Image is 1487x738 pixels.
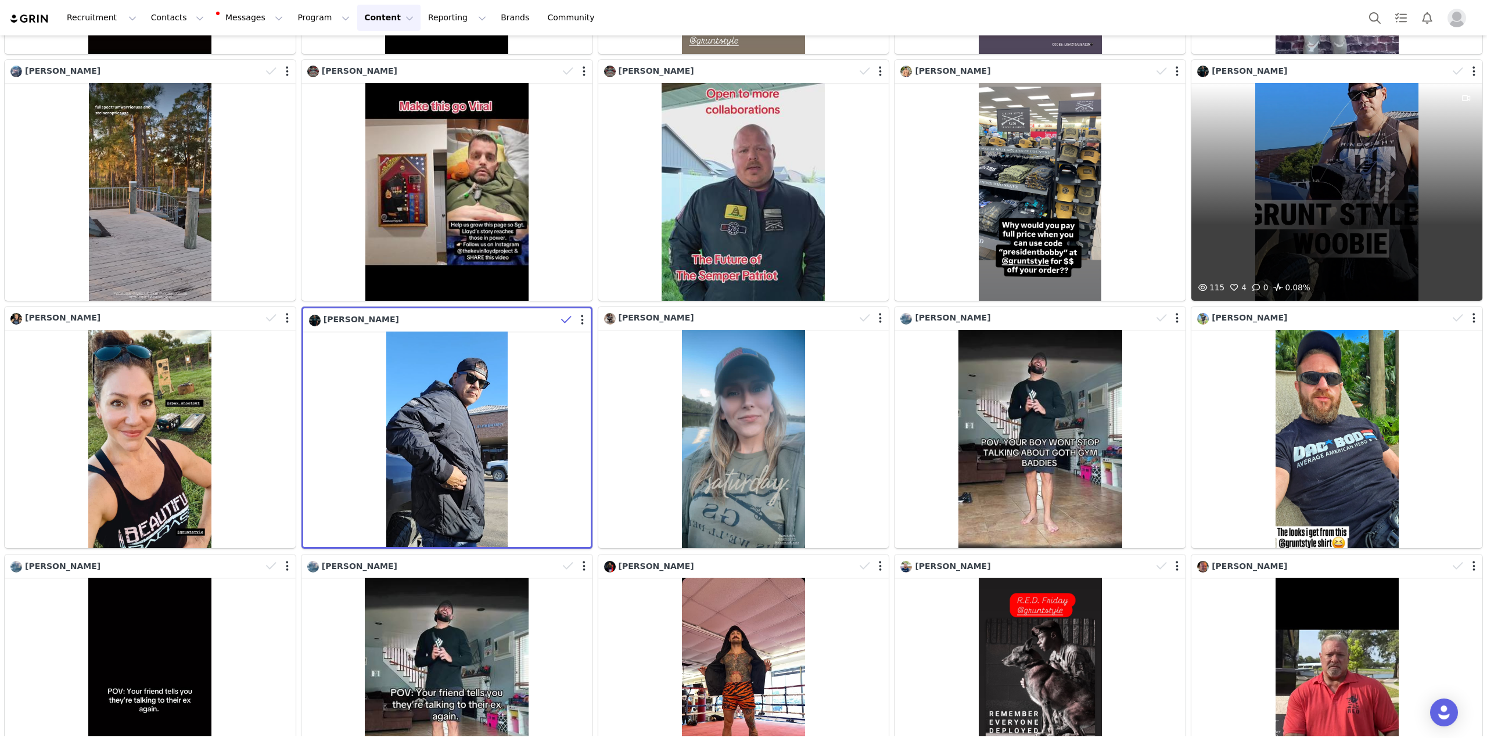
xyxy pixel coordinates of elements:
span: [PERSON_NAME] [1212,66,1287,75]
a: Tasks [1388,5,1414,31]
img: eb305d33-acbe-40b7-92f4-84b9b486ba7c.jpg [10,561,22,573]
img: 4605983722--s.jpg [900,66,912,77]
span: [PERSON_NAME] [619,561,694,571]
img: placeholder-profile.jpg [1448,9,1466,27]
img: 216441344--s.jpg [604,313,616,325]
span: 4 [1227,283,1247,292]
span: 115 [1195,283,1224,292]
div: Open Intercom Messenger [1430,699,1458,726]
img: e5de46fa-abeb-4340-a495-bc2d9d6b5a25.jpg [10,66,22,77]
button: Messages [211,5,290,31]
span: [PERSON_NAME] [619,313,694,322]
img: b301dc9a-f7ae-42e3-917f-310e0a5e00fd.jpg [604,561,616,573]
img: grin logo [9,13,50,24]
span: [PERSON_NAME] [322,561,397,571]
button: Reporting [421,5,493,31]
span: [PERSON_NAME] [322,66,397,75]
button: Notifications [1414,5,1440,31]
span: [PERSON_NAME] [1212,561,1287,571]
span: 0 [1249,283,1269,292]
span: [PERSON_NAME] [25,313,100,322]
img: e2cd99be-3c49-484b-b028-8da097171040.jpg [900,561,912,573]
a: Brands [494,5,540,31]
span: [PERSON_NAME] [915,66,990,75]
button: Program [290,5,357,31]
span: [PERSON_NAME] [1212,313,1287,322]
img: 5724e36e-cc23-4eba-a839-f1c6747ff281.jpg [1197,66,1209,77]
button: Contacts [144,5,211,31]
button: Profile [1441,9,1478,27]
img: 5724e36e-cc23-4eba-a839-f1c6747ff281.jpg [309,315,321,326]
button: Search [1362,5,1388,31]
span: [PERSON_NAME] [915,313,990,322]
span: 0.08% [1271,281,1310,295]
img: 2693cccb-5dd9-472c-93bd-89e8062653ad.jpg [307,66,319,77]
span: [PERSON_NAME] [915,561,990,571]
span: [PERSON_NAME] [324,315,399,324]
button: Content [357,5,421,31]
span: [PERSON_NAME] [619,66,694,75]
img: 34154a1f-aa11-49e3-973d-c59d053ebf7f.jpg [10,313,22,325]
span: [PERSON_NAME] [25,561,100,571]
span: [PERSON_NAME] [25,66,100,75]
button: Recruitment [60,5,143,31]
a: Community [541,5,607,31]
img: eb305d33-acbe-40b7-92f4-84b9b486ba7c.jpg [900,313,912,325]
img: 2693cccb-5dd9-472c-93bd-89e8062653ad.jpg [604,66,616,77]
img: eb305d33-acbe-40b7-92f4-84b9b486ba7c.jpg [307,561,319,573]
img: 979d7d40-3983-497f-ac40-dd8532b5566c.jpg [1197,313,1209,325]
img: a89a8cc3-4132-40aa-85cd-df125bc37cf7.jpg [1197,561,1209,573]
